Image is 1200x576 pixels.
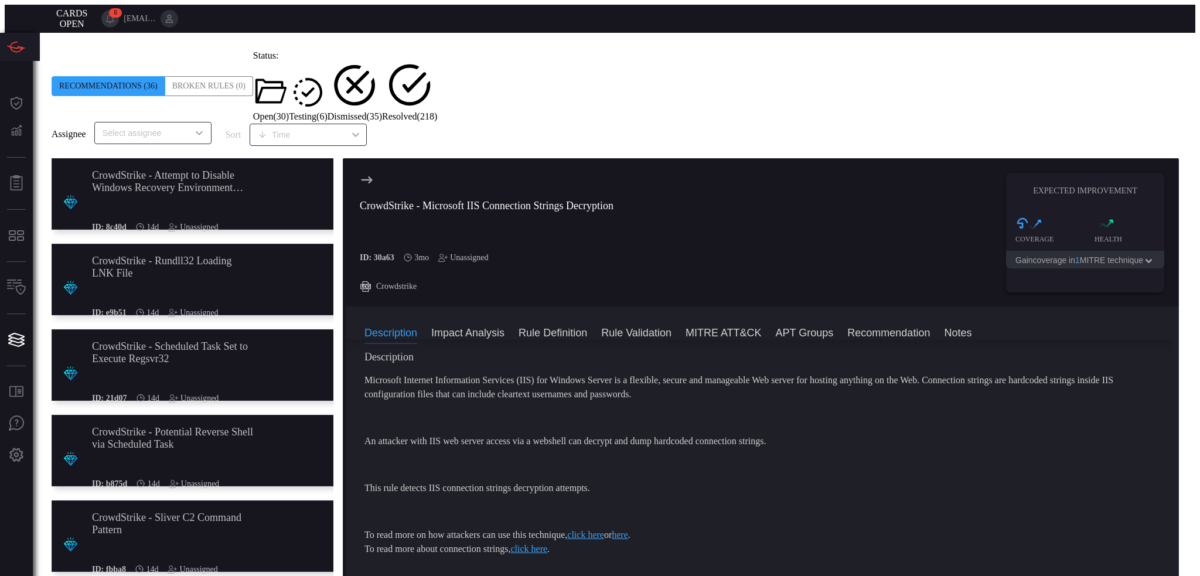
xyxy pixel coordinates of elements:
[169,394,219,403] div: Unassigned
[253,73,289,122] button: Open(30)
[360,200,613,212] div: CrowdStrike - Microsoft IIS Connection Strings Decryption
[328,111,382,121] span: Dismissed ( 35 )
[1006,186,1164,196] h5: Expected Improvement
[146,308,159,318] span: Sep 07, 2025 12:04 AM
[382,111,437,121] span: Resolved ( 218 )
[944,325,971,339] button: Notes
[92,169,254,194] div: CrowdStrike - Attempt to Disable Windows Recovery Environment (NOVABLIGHT)
[168,223,218,232] div: Unassigned
[2,89,30,117] button: Dashboard
[519,325,587,339] button: Rule Definition
[146,223,159,232] span: Sep 07, 2025 12:04 AM
[414,253,429,263] span: Jun 28, 2025 11:17 PM
[253,111,289,121] span: Open ( 30 )
[2,169,30,197] button: Reports
[364,350,1160,364] h3: Description
[258,129,348,141] div: Time
[2,326,30,354] button: Cards
[2,117,30,145] button: Detections
[92,255,254,280] div: CrowdStrike - Rundll32 Loading LNK File
[56,8,87,18] span: Cards
[168,308,218,318] div: Unassigned
[92,512,254,536] div: CrowdStrike - Sliver C2 Command Pattern
[98,125,189,140] input: Select assignee
[364,325,417,339] button: Description
[567,530,604,540] a: click here
[253,50,279,60] span: Status:
[101,10,119,28] button: 6
[2,410,30,438] button: Ask Us A Question
[92,479,127,489] h5: ID: b875d
[364,528,1160,556] p: To read more on how attackers can use this technique, or . To read more about connection strings, .
[92,340,254,365] div: CrowdStrike - Scheduled Task Set to Execute Regsvr32
[92,223,127,232] h5: ID: 8c40d
[2,378,30,406] button: Rule Catalog
[2,221,30,250] button: MITRE - Detection Posture
[168,565,217,574] div: Unassigned
[364,481,1160,495] p: This rule detects IIS connection strings decryption attempts.
[382,61,437,122] button: Resolved(218)
[289,76,328,122] button: Testing(6)
[60,19,84,29] span: open
[289,111,328,121] span: Testing ( 6 )
[364,434,1160,448] p: An attacker with IIS web server access via a webshell can decrypt and dump hardcoded connection s...
[328,62,382,122] button: Dismissed(35)
[360,253,394,263] h5: ID: 30a63
[510,544,547,554] a: click here
[1075,255,1080,265] span: 1
[364,373,1160,401] p: Microsoft Internet Information Services (IIS) for Windows Server is a flexible, secure and manage...
[169,479,219,489] div: Unassigned
[148,479,160,489] span: Sep 07, 2025 12:04 AM
[776,325,834,339] button: APT Groups
[92,426,254,451] div: CrowdStrike - Potential Reverse Shell via Scheduled Task
[601,325,671,339] button: Rule Validation
[147,394,159,403] span: Sep 07, 2025 12:04 AM
[431,325,504,339] button: Impact Analysis
[109,8,122,18] span: 6
[92,565,126,574] h5: ID: fbba8
[92,394,127,403] h5: ID: 21d07
[686,325,762,339] button: MITRE ATT&CK
[438,253,488,263] div: Unassigned
[2,441,30,469] button: Preferences
[360,281,613,292] div: Crowdstrike
[1015,235,1085,244] div: Coverage
[191,125,207,141] button: Open
[124,14,156,23] span: [EMAIL_ADDRESS][DOMAIN_NAME]
[52,76,165,96] div: Recommendations (36)
[52,129,86,139] span: Assignee
[92,308,127,318] h5: ID: e9b51
[2,274,30,302] button: Inventory
[165,76,253,96] div: Broken Rules (0)
[847,325,930,339] button: Recommendation
[1095,235,1164,244] div: Health
[612,530,628,540] a: here
[1006,251,1164,268] button: Gaincoverage in1MITRE technique
[226,129,241,140] label: sort
[146,565,158,574] span: Sep 07, 2025 12:04 AM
